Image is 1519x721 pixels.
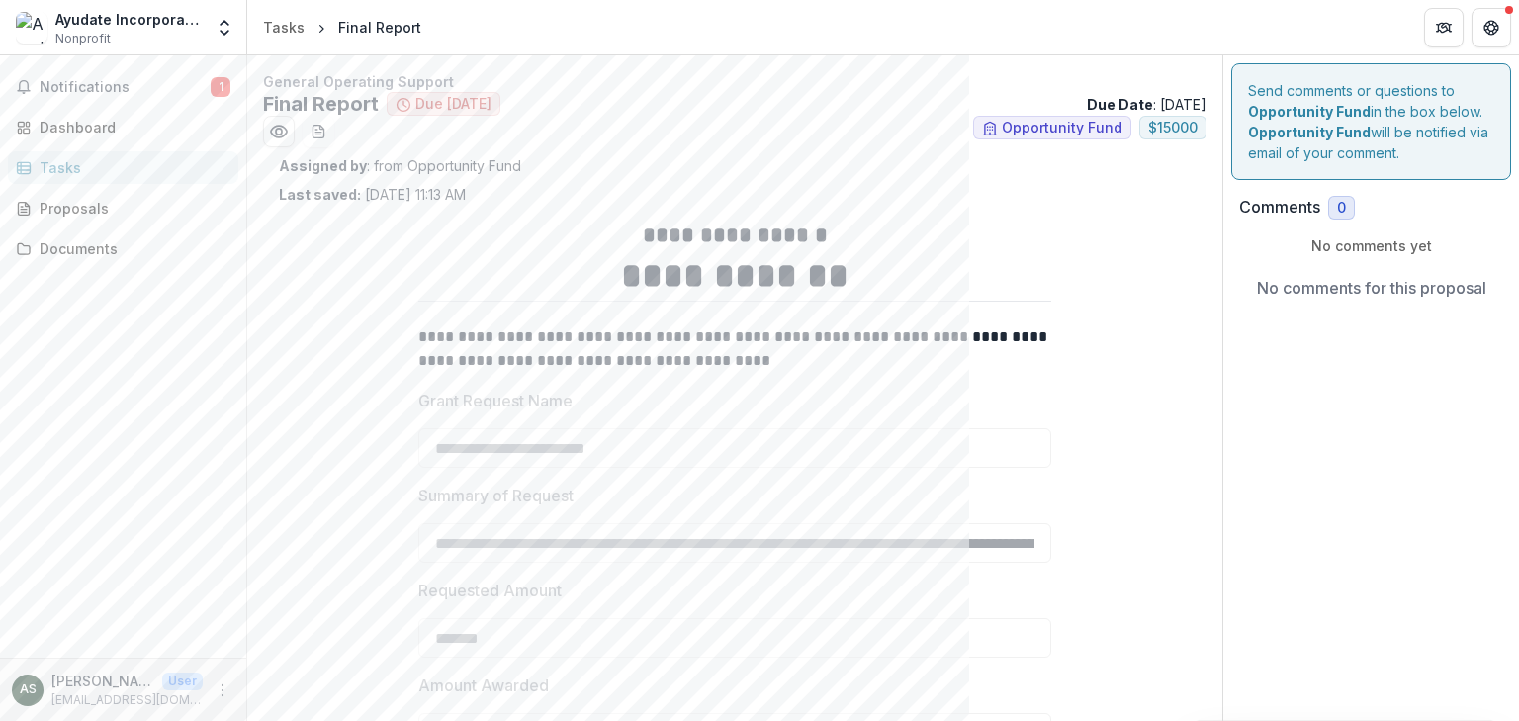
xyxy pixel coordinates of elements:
[211,77,230,97] span: 1
[8,151,238,184] a: Tasks
[263,92,379,116] h2: Final Report
[1257,276,1486,300] p: No comments for this proposal
[1002,120,1122,136] span: Opportunity Fund
[16,12,47,44] img: Ayudate Incorporated
[418,674,549,697] p: Amount Awarded
[255,13,313,42] a: Tasks
[40,117,223,137] div: Dashboard
[418,484,574,507] p: Summary of Request
[1424,8,1464,47] button: Partners
[1239,198,1320,217] h2: Comments
[8,192,238,225] a: Proposals
[279,186,361,203] strong: Last saved:
[303,116,334,147] button: download-word-button
[20,683,37,696] div: Alicia Sewald-Cisneros
[263,71,1206,92] p: General Operating Support
[1337,200,1346,217] span: 0
[418,579,562,602] p: Requested Amount
[263,116,295,147] button: Preview bca1b760-d549-4c7c-ad21-8f19af3b7037.pdf
[40,157,223,178] div: Tasks
[1148,120,1198,136] span: $ 15000
[40,79,211,96] span: Notifications
[338,17,421,38] div: Final Report
[55,30,111,47] span: Nonprofit
[263,17,305,38] div: Tasks
[8,111,238,143] a: Dashboard
[1087,94,1206,115] p: : [DATE]
[279,155,1191,176] p: : from Opportunity Fund
[1239,235,1503,256] p: No comments yet
[8,232,238,265] a: Documents
[1248,103,1371,120] strong: Opportunity Fund
[51,671,154,691] p: [PERSON_NAME]
[279,184,466,205] p: [DATE] 11:13 AM
[1472,8,1511,47] button: Get Help
[211,8,238,47] button: Open entity switcher
[415,96,491,113] span: Due [DATE]
[255,13,429,42] nav: breadcrumb
[40,238,223,259] div: Documents
[51,691,203,709] p: [EMAIL_ADDRESS][DOMAIN_NAME]
[40,198,223,219] div: Proposals
[1231,63,1511,180] div: Send comments or questions to in the box below. will be notified via email of your comment.
[162,673,203,690] p: User
[1248,124,1371,140] strong: Opportunity Fund
[279,157,367,174] strong: Assigned by
[8,71,238,103] button: Notifications1
[418,389,573,412] p: Grant Request Name
[55,9,203,30] div: Ayudate Incorporated
[211,678,234,702] button: More
[1087,96,1153,113] strong: Due Date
